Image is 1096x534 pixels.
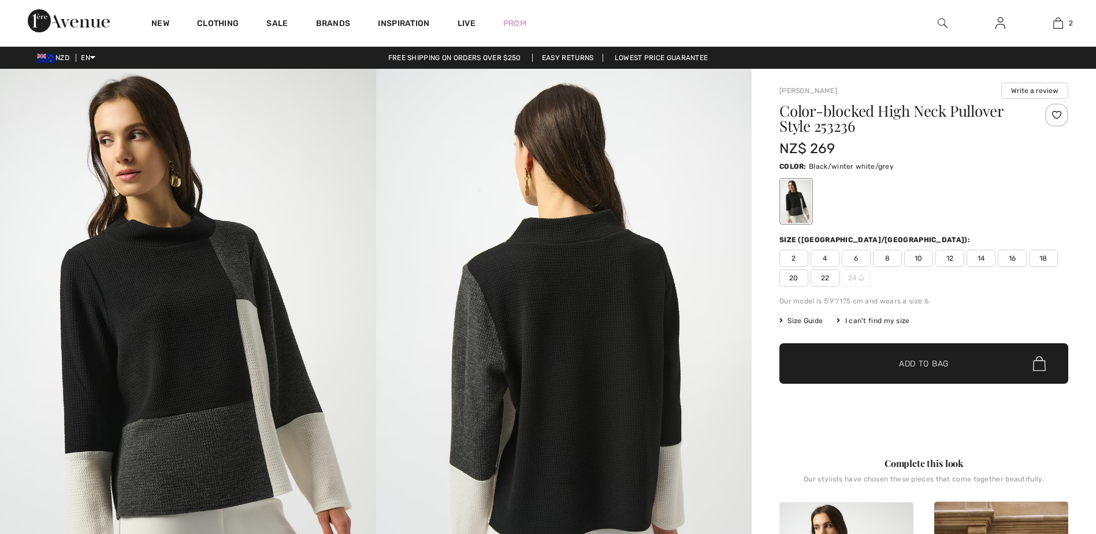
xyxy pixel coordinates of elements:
[986,16,1015,31] a: Sign In
[779,140,835,157] span: NZ$ 269
[503,17,526,29] a: Prom
[605,54,718,62] a: Lowest Price Guarantee
[779,269,808,287] span: 20
[779,475,1068,492] div: Our stylists have chosen these pieces that come together beautifully.
[935,250,964,267] span: 12
[37,54,74,62] span: NZD
[779,296,1068,306] div: Our model is 5'9"/175 cm and wears a size 6.
[779,343,1068,384] button: Add to Bag
[811,269,839,287] span: 22
[842,250,871,267] span: 6
[1069,18,1073,28] span: 2
[458,17,475,29] a: Live
[899,358,949,370] span: Add to Bag
[151,18,169,31] a: New
[904,250,933,267] span: 10
[197,18,239,31] a: Clothing
[1033,356,1046,371] img: Bag.svg
[779,457,1068,470] div: Complete this look
[873,250,902,267] span: 8
[81,54,95,62] span: EN
[998,250,1027,267] span: 16
[1029,250,1058,267] span: 18
[1053,16,1063,30] img: My Bag
[28,9,110,32] img: 1ère Avenue
[37,54,55,63] img: New Zealand Dollar
[379,54,530,62] a: Free shipping on orders over $250
[809,162,894,170] span: Black/winter white/grey
[995,16,1005,30] img: My Info
[1022,447,1084,476] iframe: Opens a widget where you can find more information
[1001,83,1068,99] button: Write a review
[781,180,811,223] div: Black/winter white/grey
[779,103,1020,133] h1: Color-blocked High Neck Pullover Style 253236
[779,87,837,95] a: [PERSON_NAME]
[316,18,351,31] a: Brands
[967,250,995,267] span: 14
[266,18,288,31] a: Sale
[859,275,864,281] img: ring-m.svg
[938,16,948,30] img: search the website
[1030,16,1086,30] a: 2
[779,235,972,245] div: Size ([GEOGRAPHIC_DATA]/[GEOGRAPHIC_DATA]):
[378,18,429,31] span: Inspiration
[779,250,808,267] span: 2
[842,269,871,287] span: 24
[532,54,604,62] a: Easy Returns
[837,316,909,326] div: I can't find my size
[779,162,807,170] span: Color:
[811,250,839,267] span: 4
[779,316,823,326] span: Size Guide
